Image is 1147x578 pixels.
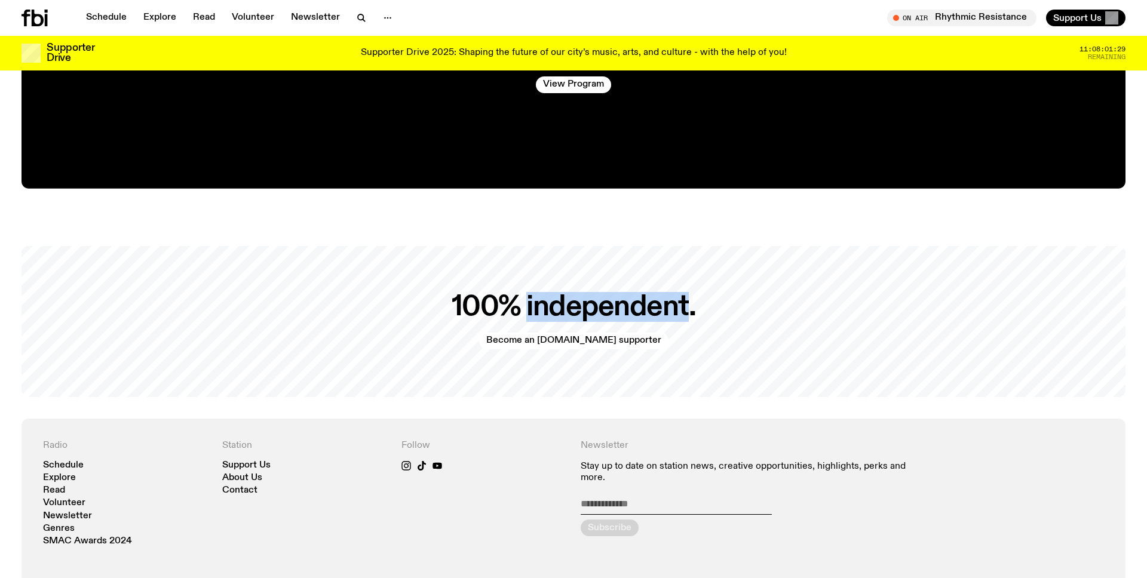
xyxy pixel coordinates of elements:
[401,440,566,451] h4: Follow
[284,10,347,26] a: Newsletter
[1088,54,1125,60] span: Remaining
[136,10,183,26] a: Explore
[43,440,208,451] h4: Radio
[43,461,84,470] a: Schedule
[222,440,387,451] h4: Station
[479,333,668,349] a: Become an [DOMAIN_NAME] supporter
[43,474,76,482] a: Explore
[222,474,262,482] a: About Us
[43,537,132,546] a: SMAC Awards 2024
[1053,13,1102,23] span: Support Us
[43,499,85,508] a: Volunteer
[887,10,1036,26] button: On AirRhythmic Resistance
[222,486,257,495] a: Contact
[43,524,75,533] a: Genres
[79,10,134,26] a: Schedule
[536,76,611,93] a: View Program
[43,512,92,521] a: Newsletter
[581,440,925,451] h4: Newsletter
[452,294,696,321] h2: 100% independent.
[361,48,787,59] p: Supporter Drive 2025: Shaping the future of our city’s music, arts, and culture - with the help o...
[43,486,65,495] a: Read
[1046,10,1125,26] button: Support Us
[222,461,271,470] a: Support Us
[186,10,222,26] a: Read
[47,43,94,63] h3: Supporter Drive
[581,461,925,484] p: Stay up to date on station news, creative opportunities, highlights, perks and more.
[1079,46,1125,53] span: 11:08:01:29
[581,519,639,536] button: Subscribe
[225,10,281,26] a: Volunteer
